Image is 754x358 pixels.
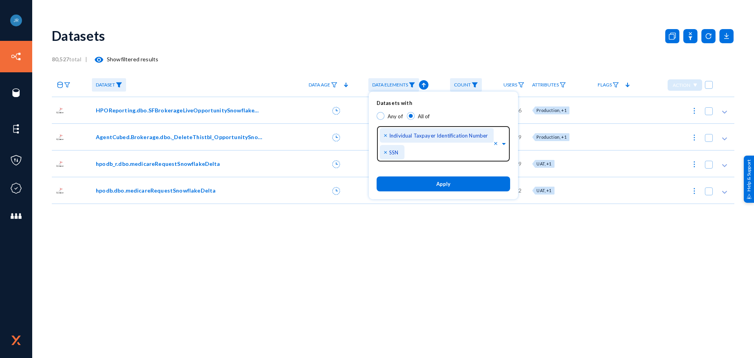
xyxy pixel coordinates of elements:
[418,113,430,119] span: All of
[384,131,389,139] span: ×
[494,140,500,148] span: Clear all
[388,113,403,119] span: Any of
[377,99,510,107] div: Datasets with
[377,176,510,191] button: Apply
[436,181,450,187] span: Apply
[384,148,389,156] span: ×
[389,149,398,156] span: SSN
[389,132,488,139] span: Individual Taxpayer Identification Number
